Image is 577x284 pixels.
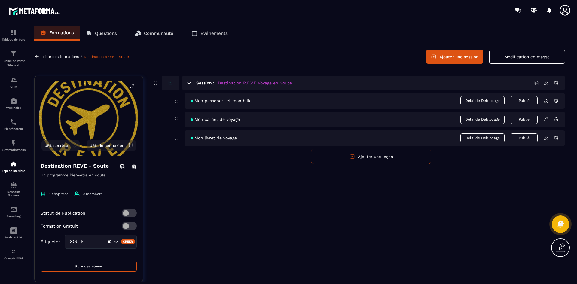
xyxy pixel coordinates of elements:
a: Formations [34,26,80,41]
p: Questions [95,31,117,36]
span: Délai de Déblocage [460,115,505,124]
img: background [39,81,138,156]
p: E-mailing [2,215,26,218]
span: / [80,54,82,60]
p: Événements [200,31,228,36]
span: URL secrète [44,143,68,148]
img: scheduler [10,118,17,126]
a: Destination REVE - Soute [84,55,129,59]
button: URL secrète [41,140,80,151]
button: Clear Selected [108,240,111,244]
span: 0 members [83,192,102,196]
img: accountant [10,248,17,255]
button: URL de connexion [87,140,136,151]
img: formation [10,29,17,36]
p: Planificateur [2,127,26,130]
a: formationformationTunnel de vente Site web [2,46,26,72]
img: email [10,206,17,213]
a: automationsautomationsWebinaire [2,93,26,114]
img: formation [10,76,17,84]
p: Assistant IA [2,236,26,239]
span: 1 chapitres [49,192,68,196]
p: Automatisations [2,148,26,151]
img: automations [10,97,17,105]
p: Statut de Publication [41,211,85,215]
p: Comptabilité [2,257,26,260]
a: social-networksocial-networkRéseaux Sociaux [2,177,26,201]
button: Publié [511,96,538,105]
h4: Destination REVE - Soute [41,162,109,170]
img: automations [10,139,17,147]
button: Publié [511,133,538,142]
span: Mon carnet de voyage [191,117,240,122]
p: Espace membre [2,169,26,173]
p: CRM [2,85,26,88]
button: Ajouter une session [426,50,483,64]
input: Search for option [90,238,107,245]
span: SOUTE [69,238,90,245]
a: Assistant IA [2,222,26,243]
img: formation [10,50,17,57]
a: emailemailE-mailing [2,201,26,222]
a: schedulerschedulerPlanificateur [2,114,26,135]
p: Webinaire [2,106,26,109]
span: Mon livret de voyage [191,136,237,140]
a: automationsautomationsEspace membre [2,156,26,177]
a: Communauté [129,26,179,41]
p: Formations [49,30,74,35]
a: formationformationCRM [2,72,26,93]
span: Mon passeport et mon billet [191,98,253,103]
a: Événements [185,26,234,41]
h5: Destination R.E.V.E Voyage en Soute [218,80,292,86]
button: Suivi des élèves [41,261,137,272]
img: logo [8,5,63,17]
button: Ajouter une leçon [311,149,431,164]
p: Tableau de bord [2,38,26,41]
span: Délai de Déblocage [460,96,505,105]
a: accountantaccountantComptabilité [2,243,26,264]
img: automations [10,160,17,168]
a: Liste des formations [43,55,79,59]
p: Communauté [144,31,173,36]
img: social-network [10,182,17,189]
span: Délai de Déblocage [460,133,505,142]
button: Publié [511,115,538,124]
div: Search for option [65,235,137,249]
a: automationsautomationsAutomatisations [2,135,26,156]
p: Réseaux Sociaux [2,190,26,197]
h6: Session : [196,81,214,85]
p: Étiqueter [41,239,60,244]
p: Un programme bien-être en soute [41,172,137,185]
p: Tunnel de vente Site web [2,59,26,67]
p: Formation Gratuit [41,224,78,228]
span: URL de connexion [90,143,124,148]
a: Questions [80,26,123,41]
button: Modification en masse [489,50,565,64]
span: Suivi des élèves [75,264,103,268]
div: Créer [121,239,136,244]
a: formationformationTableau de bord [2,25,26,46]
